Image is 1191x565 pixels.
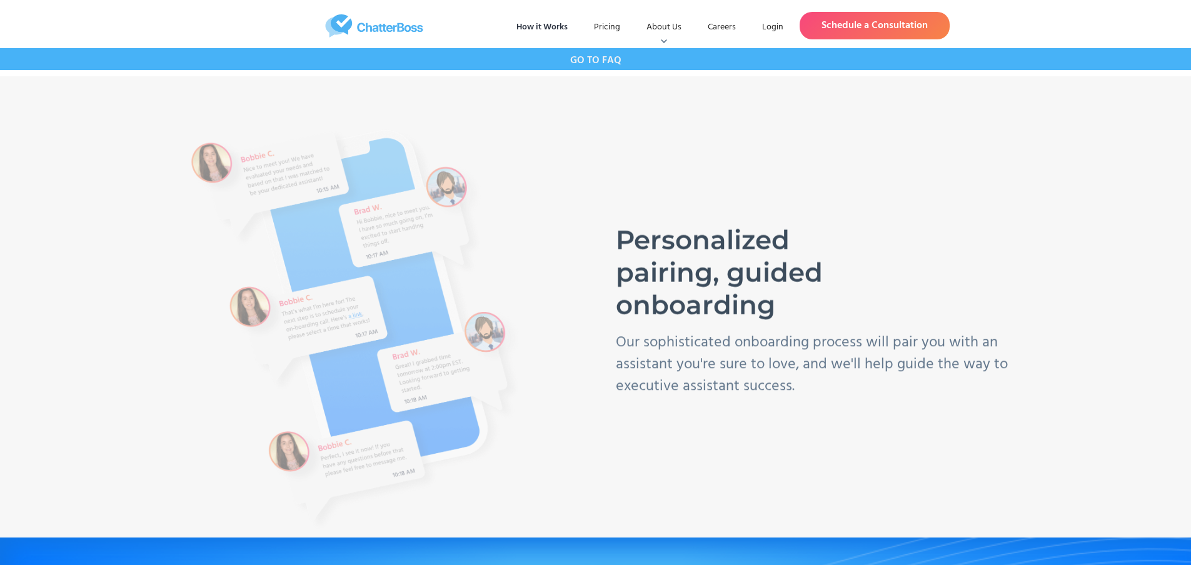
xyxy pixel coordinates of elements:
strong: GO TO FAQ [570,52,621,69]
div: About Us [646,21,681,34]
a: Schedule a Consultation [800,12,950,39]
a: GO TO FAQ [570,48,621,70]
h1: Personalized pairing, guided onboarding [615,224,893,321]
a: Careers [698,16,746,39]
a: How it Works [506,16,578,39]
a: home [242,14,506,37]
a: Login [752,16,793,39]
a: Pricing [584,16,630,39]
div: About Us [636,16,691,39]
p: Our sophisticated onboarding process will pair you with an assistant you're sure to love, and we'... [615,332,1018,397]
